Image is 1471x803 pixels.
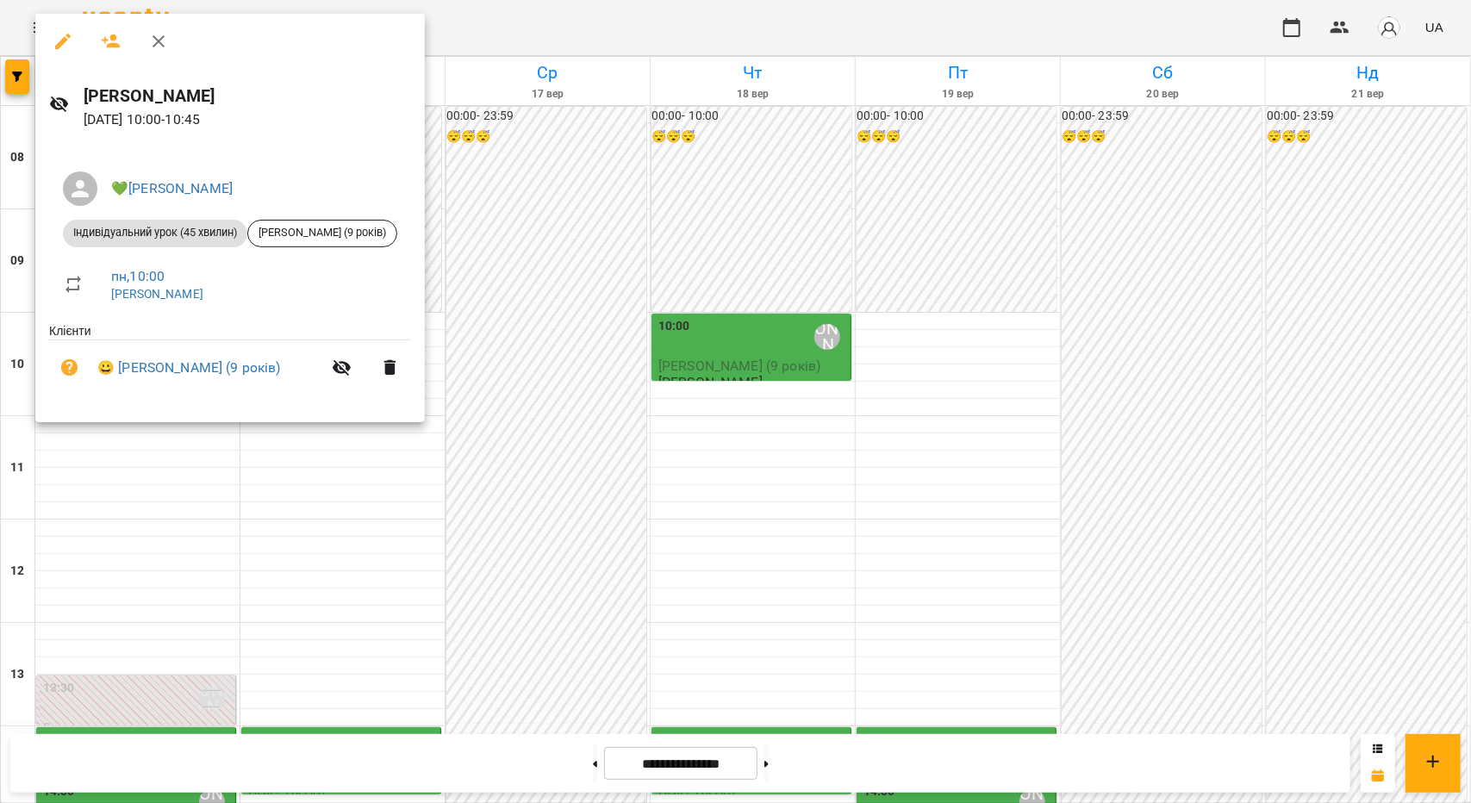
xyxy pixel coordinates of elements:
span: [PERSON_NAME] (9 років) [248,225,396,240]
button: Візит ще не сплачено. Додати оплату? [49,347,90,389]
div: [PERSON_NAME] (9 років) [247,220,397,247]
span: Індивідуальний урок (45 хвилин) [63,225,247,240]
ul: Клієнти [49,322,411,402]
a: 💚[PERSON_NAME] [111,180,233,196]
h6: [PERSON_NAME] [84,83,411,109]
a: пн , 10:00 [111,268,165,284]
a: 😀 [PERSON_NAME] (9 років) [97,358,281,378]
a: [PERSON_NAME] [111,287,203,301]
p: [DATE] 10:00 - 10:45 [84,109,411,130]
